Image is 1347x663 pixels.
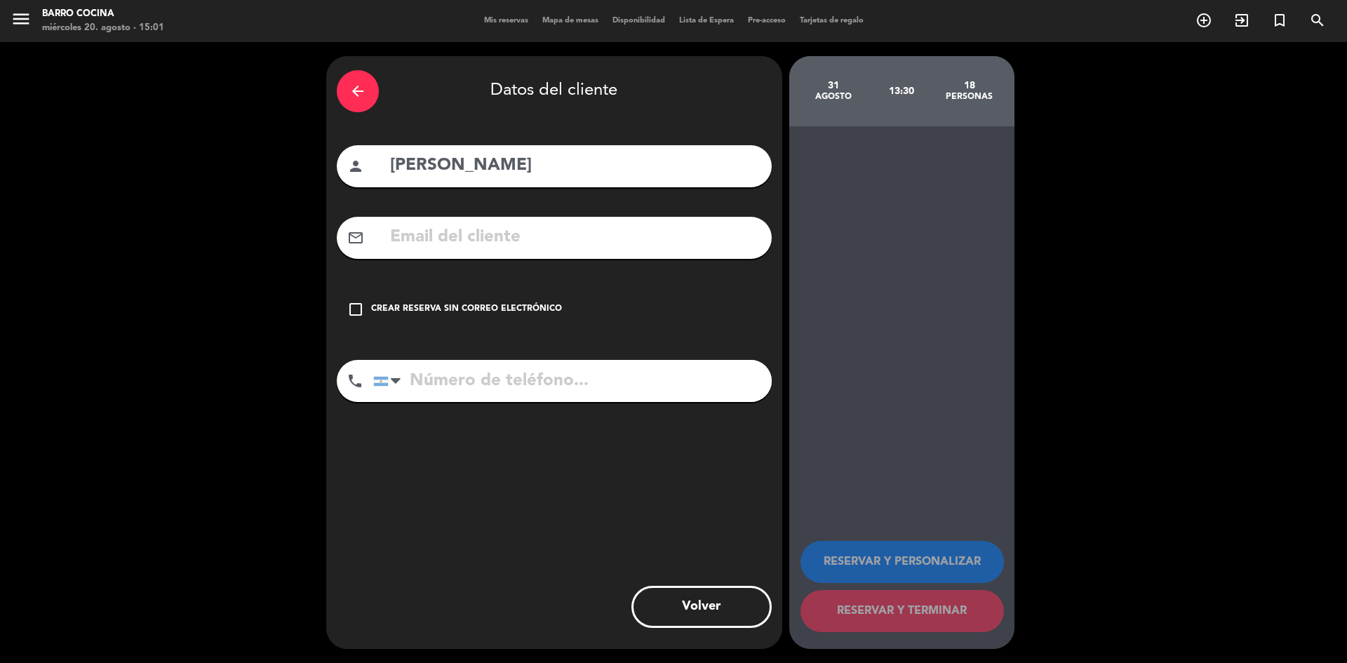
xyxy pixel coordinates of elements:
span: Mapa de mesas [535,17,605,25]
i: turned_in_not [1271,12,1288,29]
input: Nombre del cliente [389,152,761,180]
span: Mis reservas [477,17,535,25]
i: add_circle_outline [1195,12,1212,29]
button: menu [11,8,32,34]
button: RESERVAR Y TERMINAR [800,590,1004,632]
div: 31 [800,80,868,91]
div: Datos del cliente [337,67,772,116]
span: Pre-acceso [741,17,793,25]
i: person [347,158,364,175]
i: arrow_back [349,83,366,100]
div: Argentina: +54 [374,361,406,401]
div: personas [935,91,1003,102]
div: 18 [935,80,1003,91]
div: 13:30 [867,67,935,116]
span: Tarjetas de regalo [793,17,871,25]
i: mail_outline [347,229,364,246]
div: Barro Cocina [42,7,164,21]
div: Crear reserva sin correo electrónico [371,302,562,316]
i: phone [347,373,363,389]
button: RESERVAR Y PERSONALIZAR [800,541,1004,583]
div: agosto [800,91,868,102]
div: miércoles 20. agosto - 15:01 [42,21,164,35]
i: menu [11,8,32,29]
i: search [1309,12,1326,29]
span: Lista de Espera [672,17,741,25]
input: Número de teléfono... [373,360,772,402]
button: Volver [631,586,772,628]
input: Email del cliente [389,223,761,252]
span: Disponibilidad [605,17,672,25]
i: check_box_outline_blank [347,301,364,318]
i: exit_to_app [1233,12,1250,29]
